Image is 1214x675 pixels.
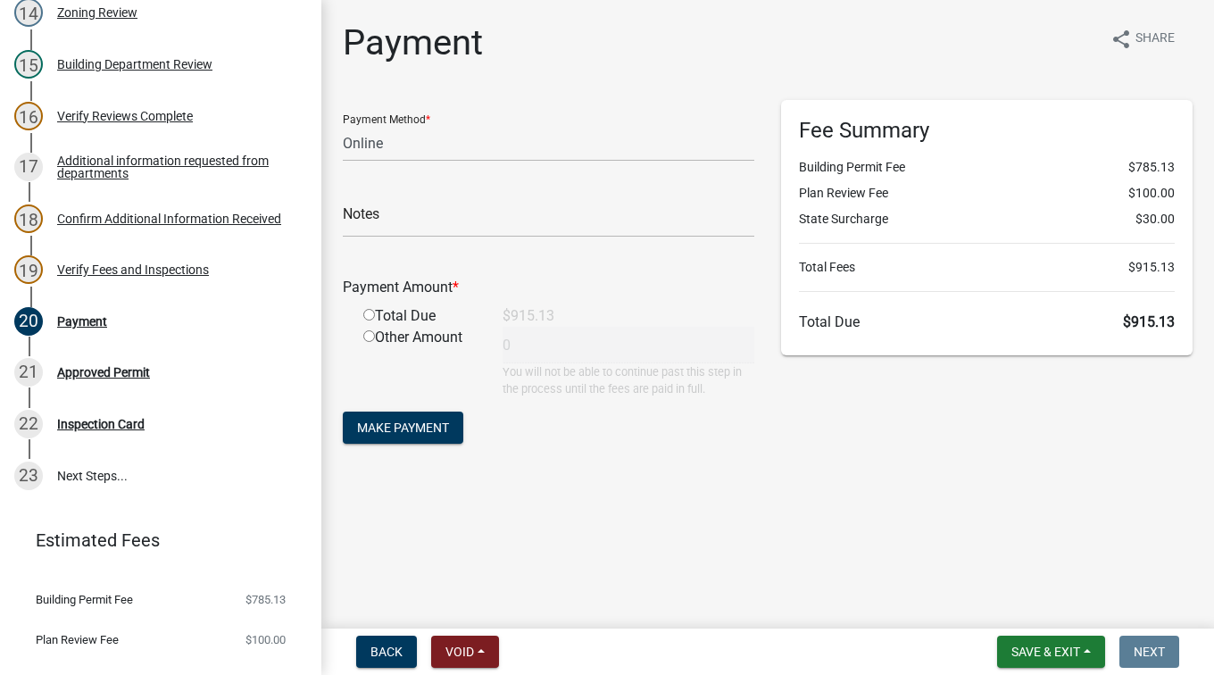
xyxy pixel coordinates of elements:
[431,636,499,668] button: Void
[799,158,1175,177] li: Building Permit Fee
[1128,158,1175,177] span: $785.13
[245,594,286,605] span: $785.13
[1135,210,1175,229] span: $30.00
[1110,29,1132,50] i: share
[14,307,43,336] div: 20
[1011,645,1080,659] span: Save & Exit
[14,522,293,558] a: Estimated Fees
[356,636,417,668] button: Back
[329,277,768,298] div: Payment Amount
[1135,29,1175,50] span: Share
[14,50,43,79] div: 15
[1123,313,1175,330] span: $915.13
[997,636,1105,668] button: Save & Exit
[14,153,43,181] div: 17
[799,258,1175,277] li: Total Fees
[57,6,137,19] div: Zoning Review
[1134,645,1165,659] span: Next
[350,327,489,397] div: Other Amount
[57,212,281,225] div: Confirm Additional Information Received
[57,418,145,430] div: Inspection Card
[343,21,483,64] h1: Payment
[57,263,209,276] div: Verify Fees and Inspections
[14,462,43,490] div: 23
[350,305,489,327] div: Total Due
[57,315,107,328] div: Payment
[445,645,474,659] span: Void
[14,255,43,284] div: 19
[36,594,133,605] span: Building Permit Fee
[370,645,403,659] span: Back
[14,358,43,387] div: 21
[14,204,43,233] div: 18
[1128,184,1175,203] span: $100.00
[799,313,1175,330] h6: Total Due
[799,118,1175,144] h6: Fee Summary
[14,410,43,438] div: 22
[245,634,286,646] span: $100.00
[57,58,212,71] div: Building Department Review
[1096,21,1189,56] button: shareShare
[1119,636,1179,668] button: Next
[357,421,449,435] span: Make Payment
[343,412,463,444] button: Make Payment
[57,110,193,122] div: Verify Reviews Complete
[799,210,1175,229] li: State Surcharge
[57,366,150,379] div: Approved Permit
[57,154,293,179] div: Additional information requested from departments
[799,184,1175,203] li: Plan Review Fee
[36,634,119,646] span: Plan Review Fee
[14,102,43,130] div: 16
[1128,258,1175,277] span: $915.13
